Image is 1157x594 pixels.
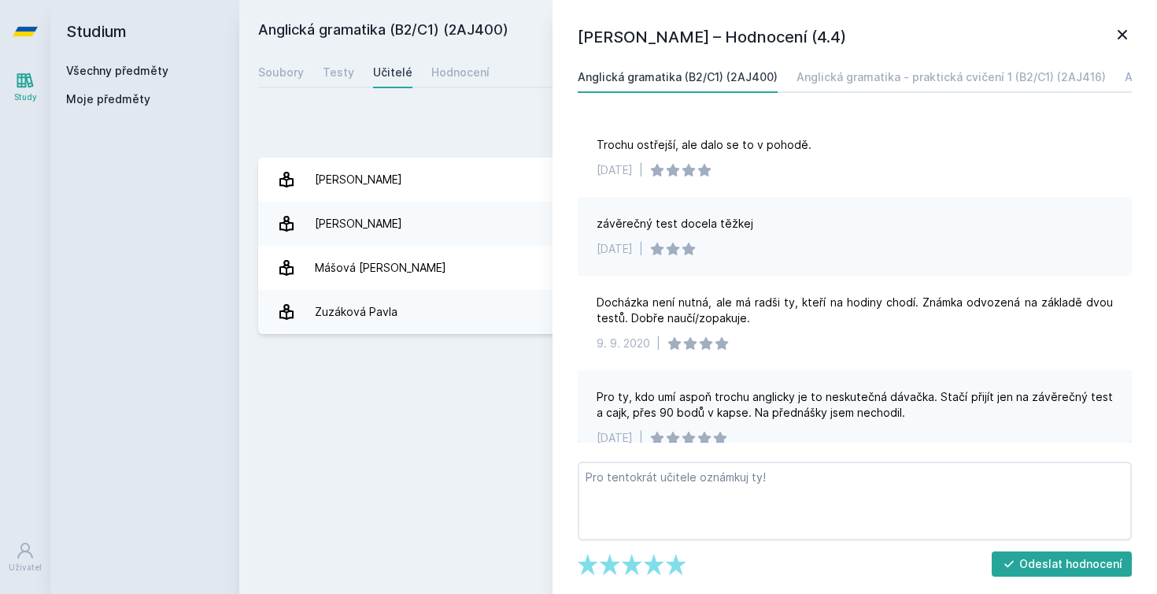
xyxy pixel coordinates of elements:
div: Uživatel [9,562,42,574]
div: Učitelé [373,65,412,80]
span: Moje předměty [66,91,150,107]
a: [PERSON_NAME] 19 hodnocení 4.4 [258,158,1138,202]
h2: Anglická gramatika (B2/C1) (2AJ400) [258,19,962,44]
a: Všechny předměty [66,64,168,77]
div: Soubory [258,65,304,80]
div: [PERSON_NAME] [315,164,402,195]
div: | [639,162,643,178]
a: Hodnocení [431,57,490,88]
div: 9. 9. 2020 [597,336,650,351]
div: závěrečný test docela těžkej [597,216,753,232]
a: Study [3,63,47,111]
div: Hodnocení [431,65,490,80]
div: | [656,336,660,351]
div: Zuzáková Pavla [315,296,397,328]
a: Soubory [258,57,304,88]
a: Učitelé [373,57,412,88]
a: [PERSON_NAME] 1 hodnocení 5.0 [258,202,1138,246]
div: Study [14,91,37,103]
div: Trochu ostřejší, ale dalo se to v pohodě. [597,137,811,153]
a: Mášová [PERSON_NAME] 3 hodnocení 3.3 [258,246,1138,290]
a: Zuzáková Pavla 1 hodnocení 1.0 [258,290,1138,334]
a: Uživatel [3,533,47,581]
div: | [639,241,643,257]
a: Testy [323,57,354,88]
div: [PERSON_NAME] [315,208,402,239]
div: Mášová [PERSON_NAME] [315,252,446,284]
div: [DATE] [597,241,633,257]
div: [DATE] [597,162,633,178]
div: Docházka není nutná, ale má radši ty, kteří na hodiny chodí. Známka odvozená na základě dvou test... [597,295,1113,326]
div: Testy [323,65,354,80]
